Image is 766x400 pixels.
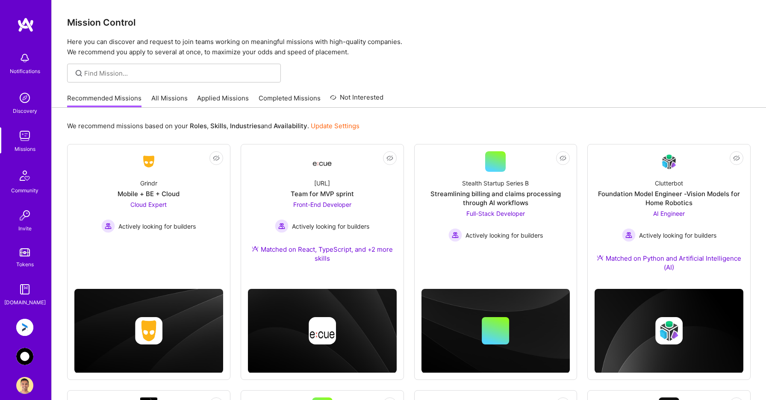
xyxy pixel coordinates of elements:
[16,89,33,106] img: discovery
[314,179,330,188] div: [URL]
[462,179,529,188] div: Stealth Startup Series B
[421,289,570,373] img: cover
[16,319,33,336] img: Anguleris: BIMsmart AI MVP
[14,319,35,336] a: Anguleris: BIMsmart AI MVP
[13,106,37,115] div: Discovery
[16,50,33,67] img: bell
[101,219,115,233] img: Actively looking for builders
[210,122,227,130] b: Skills
[595,254,743,272] div: Matched on Python and Artificial Intelligence (AI)
[448,228,462,242] img: Actively looking for builders
[14,377,35,394] a: User Avatar
[74,289,223,373] img: cover
[597,254,604,261] img: Ateam Purple Icon
[74,151,223,259] a: Company LogoGrindrMobile + BE + CloudCloud Expert Actively looking for buildersActively looking f...
[274,122,307,130] b: Availability
[421,151,570,259] a: Stealth Startup Series BStreamlining billing and claims processing through AI workflowsFull-Stack...
[655,179,683,188] div: Clutterbot
[190,122,207,130] b: Roles
[213,155,220,162] i: icon EyeClosed
[118,189,180,198] div: Mobile + BE + Cloud
[259,94,321,108] a: Completed Missions
[465,231,543,240] span: Actively looking for builders
[67,17,751,28] h3: Mission Control
[11,186,38,195] div: Community
[67,37,751,57] p: Here you can discover and request to join teams working on meaningful missions with high-quality ...
[18,224,32,233] div: Invite
[10,67,40,76] div: Notifications
[16,281,33,298] img: guide book
[560,155,566,162] i: icon EyeClosed
[421,189,570,207] div: Streamlining billing and claims processing through AI workflows
[74,68,84,78] i: icon SearchGrey
[16,348,33,365] img: AnyTeam: Team for AI-Powered Sales Platform
[292,222,369,231] span: Actively looking for builders
[16,377,33,394] img: User Avatar
[84,69,274,78] input: Find Mission...
[4,298,46,307] div: [DOMAIN_NAME]
[135,317,162,344] img: Company logo
[291,189,354,198] div: Team for MVP sprint
[595,189,743,207] div: Foundation Model Engineer -Vision Models for Home Robotics
[248,289,397,373] img: cover
[15,144,35,153] div: Missions
[293,201,351,208] span: Front-End Developer
[16,260,34,269] div: Tokens
[659,152,679,172] img: Company Logo
[252,245,259,252] img: Ateam Purple Icon
[622,228,636,242] img: Actively looking for builders
[639,231,716,240] span: Actively looking for builders
[16,127,33,144] img: teamwork
[67,121,359,130] p: We recommend missions based on your , , and .
[14,348,35,365] a: AnyTeam: Team for AI-Powered Sales Platform
[138,154,159,169] img: Company Logo
[466,210,525,217] span: Full-Stack Developer
[733,155,740,162] i: icon EyeClosed
[312,154,333,169] img: Company Logo
[248,245,397,263] div: Matched on React, TypeScript, and +2 more skills
[197,94,249,108] a: Applied Missions
[230,122,261,130] b: Industries
[151,94,188,108] a: All Missions
[16,207,33,224] img: Invite
[130,201,167,208] span: Cloud Expert
[248,151,397,273] a: Company Logo[URL]Team for MVP sprintFront-End Developer Actively looking for buildersActively loo...
[595,151,743,282] a: Company LogoClutterbotFoundation Model Engineer -Vision Models for Home RoboticsAI Engineer Activ...
[330,92,383,108] a: Not Interested
[386,155,393,162] i: icon EyeClosed
[653,210,685,217] span: AI Engineer
[309,317,336,344] img: Company logo
[275,219,289,233] img: Actively looking for builders
[655,317,683,344] img: Company logo
[118,222,196,231] span: Actively looking for builders
[140,179,157,188] div: Grindr
[311,122,359,130] a: Update Settings
[67,94,141,108] a: Recommended Missions
[595,289,743,373] img: cover
[20,248,30,256] img: tokens
[15,165,35,186] img: Community
[17,17,34,32] img: logo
